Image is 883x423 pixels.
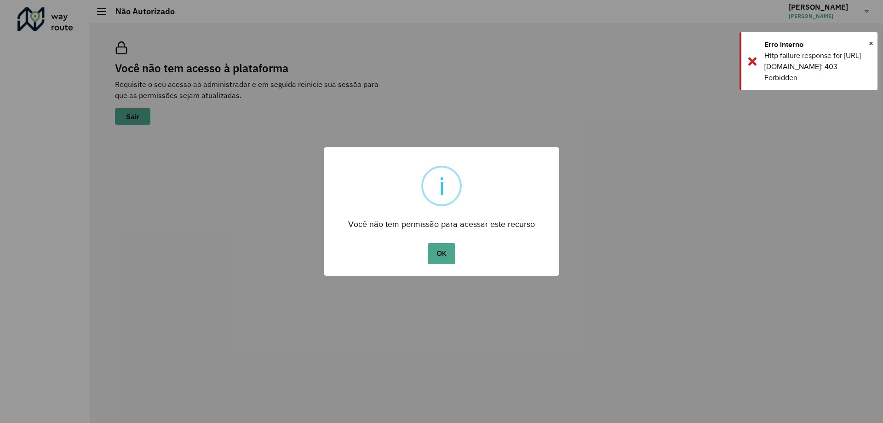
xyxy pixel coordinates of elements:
[439,168,445,204] div: i
[764,50,871,83] div: Http failure response for [URL][DOMAIN_NAME]: 403 Forbidden
[428,243,455,264] button: OK
[324,211,559,232] div: Você não tem permissão para acessar este recurso
[869,36,873,50] button: Close
[764,39,871,50] div: Erro interno
[869,36,873,50] span: ×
